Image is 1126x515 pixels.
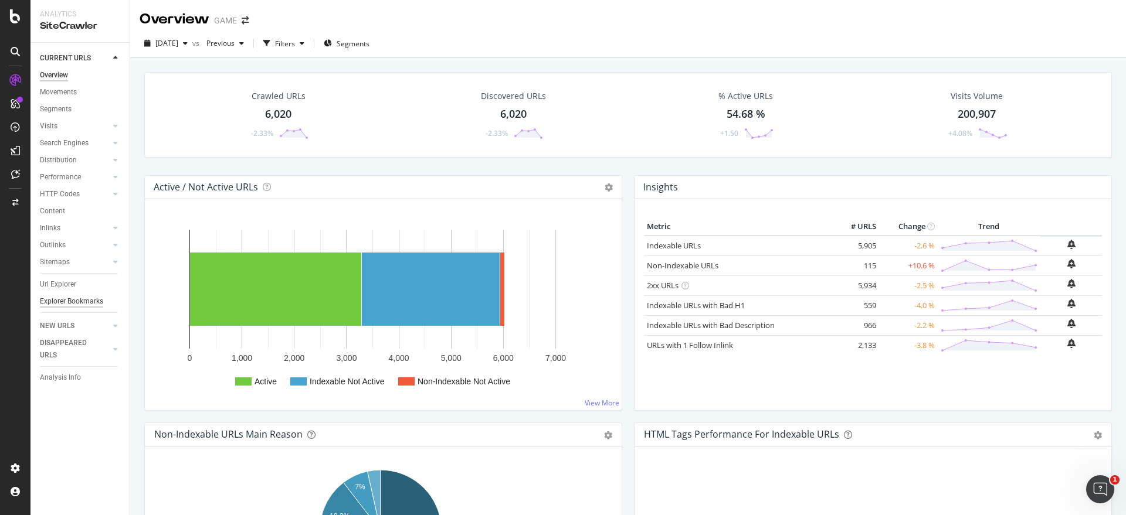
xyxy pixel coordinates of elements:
[938,218,1040,236] th: Trend
[644,428,839,440] div: HTML Tags Performance for Indexable URLs
[879,236,938,256] td: -2.6 %
[337,39,369,49] span: Segments
[40,295,103,308] div: Explorer Bookmarks
[40,69,121,81] a: Overview
[40,295,121,308] a: Explorer Bookmarks
[275,39,295,49] div: Filters
[284,353,304,363] text: 2,000
[879,335,938,355] td: -3.8 %
[604,431,612,439] div: gear
[40,86,121,98] a: Movements
[265,107,291,122] div: 6,020
[720,128,738,138] div: +1.50
[879,315,938,335] td: -2.2 %
[40,52,91,64] div: CURRENT URLS
[585,398,619,408] a: View More
[40,205,121,217] a: Content
[879,255,938,275] td: +10.6 %
[951,90,1003,102] div: Visits Volume
[832,255,879,275] td: 115
[948,128,972,138] div: +4.08%
[1110,475,1120,485] span: 1
[40,256,110,268] a: Sitemaps
[40,222,60,234] div: Inlinks
[441,353,462,363] text: 5,000
[832,295,879,315] td: 559
[832,218,879,236] th: # URLS
[40,137,89,149] div: Search Engines
[643,179,678,195] h4: Insights
[40,171,110,183] a: Performance
[188,353,192,363] text: 0
[336,353,357,363] text: 3,000
[493,353,514,363] text: 6,000
[154,179,258,195] h4: Active / Not Active URLs
[40,120,110,132] a: Visits
[192,38,202,48] span: vs
[40,320,110,332] a: NEW URLS
[647,260,718,271] a: Non-Indexable URLs
[40,103,121,115] a: Segments
[727,107,765,122] div: 54.68 %
[40,69,68,81] div: Overview
[154,218,612,401] svg: A chart.
[40,337,99,361] div: DISAPPEARED URLS
[40,52,110,64] a: CURRENT URLS
[1067,319,1076,328] div: bell-plus
[40,9,120,19] div: Analytics
[40,154,77,166] div: Distribution
[40,239,110,251] a: Outlinks
[879,275,938,295] td: -2.5 %
[879,218,938,236] th: Change
[255,377,277,386] text: Active
[1094,431,1102,439] div: gear
[418,377,510,386] text: Non-Indexable Not Active
[40,337,110,361] a: DISAPPEARED URLS
[647,240,701,251] a: Indexable URLs
[242,16,249,25] div: arrow-right-arrow-left
[605,183,613,192] i: Options
[40,103,72,115] div: Segments
[647,300,745,311] a: Indexable URLs with Bad H1
[232,353,252,363] text: 1,000
[40,278,121,291] a: Url Explorer
[647,320,775,330] a: Indexable URLs with Bad Description
[252,90,306,102] div: Crawled URLs
[1067,299,1076,308] div: bell-plus
[879,295,938,315] td: -4.0 %
[500,107,527,122] div: 6,020
[355,483,365,491] text: 7%
[155,38,178,48] span: 2025 Sep. 1st
[40,154,110,166] a: Distribution
[647,280,679,291] a: 2xx URLs
[40,222,110,234] a: Inlinks
[1067,339,1076,348] div: bell-plus
[958,107,996,122] div: 200,907
[1067,259,1076,268] div: bell-plus
[832,275,879,295] td: 5,934
[214,15,237,26] div: GAME
[40,371,121,384] a: Analysis Info
[832,315,879,335] td: 966
[832,236,879,256] td: 5,905
[40,205,65,217] div: Content
[140,34,192,53] button: [DATE]
[310,377,385,386] text: Indexable Not Active
[40,320,74,332] div: NEW URLS
[718,90,773,102] div: % Active URLs
[319,34,374,53] button: Segments
[481,90,546,102] div: Discovered URLs
[259,34,309,53] button: Filters
[40,278,76,291] div: Url Explorer
[40,188,110,200] a: HTTP Codes
[545,353,566,363] text: 7,000
[40,188,80,200] div: HTTP Codes
[202,34,249,53] button: Previous
[140,9,209,29] div: Overview
[40,256,70,268] div: Sitemaps
[40,137,110,149] a: Search Engines
[1067,240,1076,249] div: bell-plus
[40,86,77,98] div: Movements
[644,218,832,236] th: Metric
